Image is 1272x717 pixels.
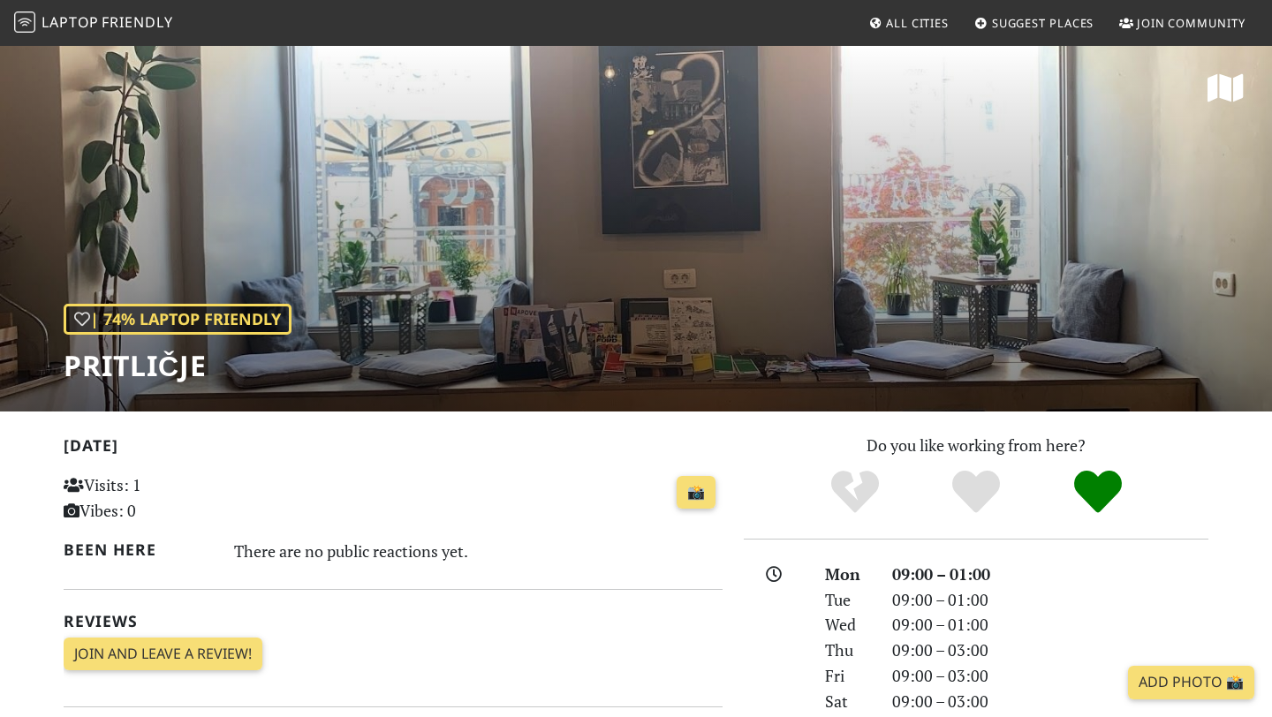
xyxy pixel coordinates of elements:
div: Yes [915,468,1037,517]
h1: Pritličje [64,349,291,382]
div: Wed [814,612,882,638]
div: Thu [814,638,882,663]
span: All Cities [886,15,949,31]
a: 📸 [677,476,715,509]
div: 09:00 – 01:00 [882,612,1219,638]
div: Sat [814,689,882,714]
a: Suggest Places [967,7,1102,39]
span: Suggest Places [992,15,1094,31]
h2: Reviews [64,612,723,630]
a: Add Photo 📸 [1128,666,1254,699]
p: Visits: 1 Vibes: 0 [64,472,269,524]
img: LaptopFriendly [14,11,35,33]
div: Tue [814,587,882,613]
span: Laptop [42,12,99,32]
div: Fri [814,663,882,689]
div: 09:00 – 03:00 [882,638,1219,663]
div: Definitely! [1037,468,1159,517]
h2: Been here [64,540,213,559]
a: Join and leave a review! [64,638,262,671]
div: There are no public reactions yet. [234,537,723,565]
div: | 74% Laptop Friendly [64,304,291,335]
p: Do you like working from here? [744,433,1208,458]
div: 09:00 – 01:00 [882,587,1219,613]
a: All Cities [861,7,956,39]
a: LaptopFriendly LaptopFriendly [14,8,173,39]
div: 09:00 – 01:00 [882,562,1219,587]
span: Join Community [1137,15,1245,31]
div: 09:00 – 03:00 [882,689,1219,714]
div: 09:00 – 03:00 [882,663,1219,689]
span: Friendly [102,12,172,32]
div: Mon [814,562,882,587]
div: No [794,468,916,517]
h2: [DATE] [64,436,723,462]
a: Join Community [1112,7,1253,39]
